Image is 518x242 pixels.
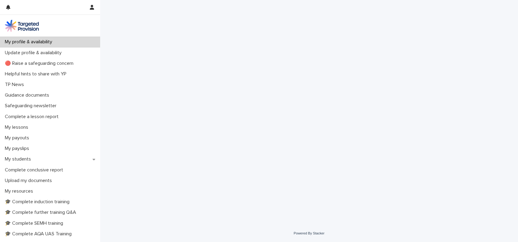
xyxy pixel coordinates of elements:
[2,50,66,56] p: Update profile & availability
[2,103,61,109] p: Safeguarding newsletter
[2,124,33,130] p: My lessons
[2,167,68,173] p: Complete conclusive report
[2,199,74,205] p: 🎓 Complete induction training
[2,231,76,237] p: 🎓 Complete AQA UAS Training
[2,210,81,215] p: 🎓 Complete further training Q&A
[2,135,34,141] p: My payouts
[5,20,39,32] img: M5nRWzHhSzIhMunXDL62
[294,231,324,235] a: Powered By Stacker
[2,82,29,88] p: TP News
[2,92,54,98] p: Guidance documents
[2,114,63,120] p: Complete a lesson report
[2,61,78,66] p: 🔴 Raise a safeguarding concern
[2,146,34,151] p: My payslips
[2,71,71,77] p: Helpful hints to share with YP
[2,178,57,184] p: Upload my documents
[2,220,68,226] p: 🎓 Complete SEMH training
[2,188,38,194] p: My resources
[2,39,57,45] p: My profile & availability
[2,156,36,162] p: My students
